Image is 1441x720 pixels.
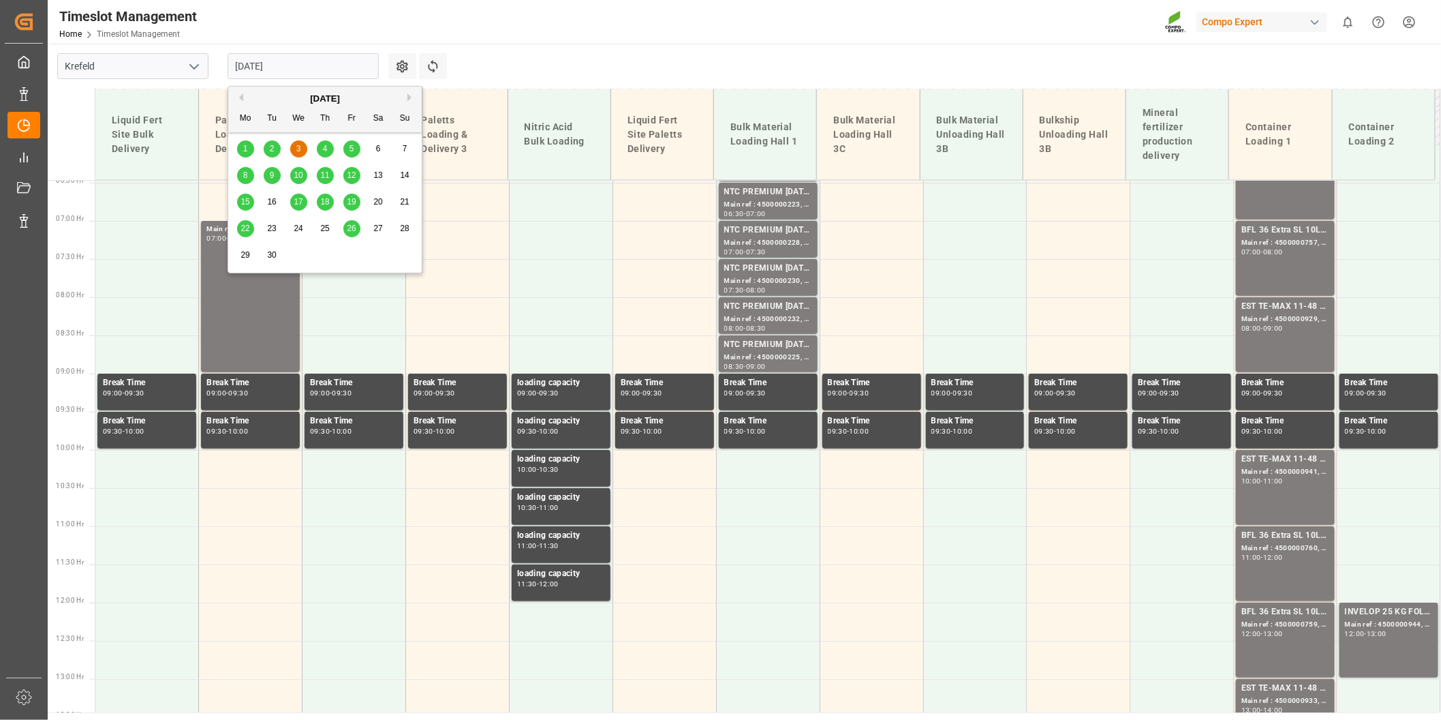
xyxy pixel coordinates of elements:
span: 08:30 Hr [56,329,84,337]
div: Break Time [1345,415,1433,428]
div: BFL 36 Extra SL 10L (x60) EN,TR MTO; [1241,529,1329,543]
span: 22 [241,224,249,233]
div: Choose Saturday, September 13th, 2025 [370,167,387,184]
div: Break Time [206,376,294,390]
button: Previous Month [235,93,243,102]
div: 11:00 [1241,554,1261,560]
div: Th [317,110,334,127]
div: - [640,428,642,434]
div: - [226,235,228,241]
div: - [1261,631,1263,637]
a: Home [59,29,82,39]
div: loading capacity [517,415,605,428]
span: 28 [400,224,409,233]
div: 14:00 [1263,707,1283,713]
div: Break Time [724,376,812,390]
div: Main ref : 4500000760, 2000000600; [1241,543,1329,554]
div: Main ref : 4500000757, 2000000600; [1241,237,1329,249]
div: 12:00 [1263,554,1283,560]
span: 3 [296,144,301,153]
div: 09:30 [931,428,951,434]
div: - [640,390,642,396]
img: Screenshot%202023-09-29%20at%2010.02.21.png_1712312052.png [1165,10,1187,34]
span: 23 [267,224,276,233]
div: Break Time [310,415,398,428]
div: Break Time [621,415,709,428]
div: Choose Thursday, September 18th, 2025 [317,194,334,211]
div: Main ref : 4500000228, 2000000040; [724,237,812,249]
div: Bulk Material Unloading Hall 3B [931,108,1012,162]
button: Help Center [1363,7,1394,37]
div: 09:00 [1034,390,1054,396]
div: 08:30 [746,325,766,331]
div: 09:30 [435,390,455,396]
div: 09:30 [228,390,248,396]
div: Choose Monday, September 15th, 2025 [237,194,254,211]
div: 09:30 [746,390,766,396]
div: Choose Monday, September 22nd, 2025 [237,220,254,237]
span: 2 [270,144,275,153]
div: Choose Wednesday, September 10th, 2025 [290,167,307,184]
div: 09:00 [414,390,433,396]
div: Container Loading 1 [1240,115,1320,154]
div: 10:00 [1241,478,1261,484]
div: Main ref : 4500000941, 2000000976; [1241,466,1329,478]
div: Mineral fertilizer production delivery [1137,100,1218,168]
div: EST TE-MAX 11-48 20kg (x56) WW; [1241,300,1329,314]
span: 4 [323,144,328,153]
div: month 2025-09 [232,136,418,269]
span: 14 [400,170,409,180]
div: 10:00 [1367,428,1386,434]
div: 06:30 [724,211,744,217]
div: - [1365,390,1367,396]
div: Choose Friday, September 12th, 2025 [343,167,360,184]
div: 11:00 [1263,478,1283,484]
div: Liquid Fert Site Paletts Delivery [622,108,702,162]
div: Break Time [828,415,916,428]
div: Choose Saturday, September 20th, 2025 [370,194,387,211]
span: 26 [347,224,356,233]
div: 10:30 [517,505,537,511]
span: 18 [320,197,329,207]
span: 17 [294,197,303,207]
div: Break Time [310,376,398,390]
div: 13:00 [1367,631,1386,637]
div: Break Time [828,376,916,390]
div: 07:30 [724,287,744,293]
span: 13 [373,170,382,180]
div: - [1261,249,1263,255]
div: Main ref : 4500000759, 2000000600; [1241,619,1329,631]
div: Compo Expert [1196,12,1327,32]
div: - [744,325,746,331]
div: 09:00 [746,363,766,370]
span: 12:30 Hr [56,635,84,642]
div: 10:00 [1056,428,1076,434]
div: Container Loading 2 [1344,115,1424,154]
div: Choose Sunday, September 14th, 2025 [397,167,414,184]
div: - [1365,428,1367,434]
div: - [744,249,746,255]
button: show 0 new notifications [1333,7,1363,37]
div: - [1261,478,1263,484]
div: 11:30 [517,581,537,587]
span: 7 [403,144,407,153]
div: Choose Monday, September 29th, 2025 [237,247,254,264]
div: 09:30 [1160,390,1179,396]
div: Break Time [1034,415,1122,428]
div: 09:00 [1345,390,1365,396]
div: Choose Wednesday, September 17th, 2025 [290,194,307,211]
div: Main ref : 4500000225, 2000000040; [724,352,812,363]
div: Tu [264,110,281,127]
div: 09:00 [206,390,226,396]
div: - [330,428,332,434]
span: 13:00 Hr [56,673,84,680]
div: 08:00 [1241,325,1261,331]
span: 1 [243,144,248,153]
div: BFL 36 Extra SL 10L (x60) EN,TR MTO; [1241,605,1329,619]
div: 10:00 [332,428,352,434]
div: Main ref : 4500000929, 2000000976; [1241,314,1329,325]
div: 09:30 [206,428,226,434]
div: Break Time [1241,415,1329,428]
div: - [950,428,952,434]
div: Break Time [103,376,191,390]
